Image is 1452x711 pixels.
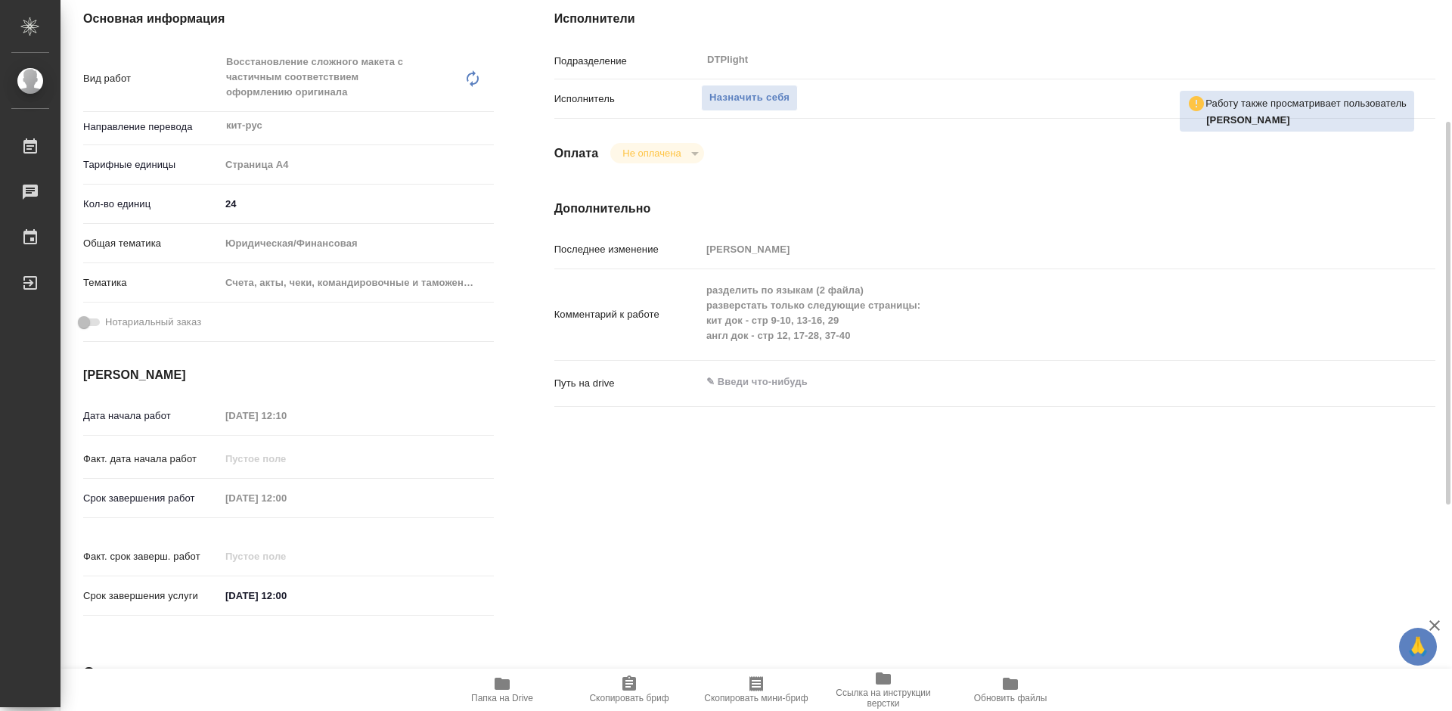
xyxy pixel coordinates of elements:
p: Дата начала работ [83,408,220,424]
button: Не оплачена [618,147,685,160]
input: Пустое поле [701,238,1362,260]
p: Кол-во единиц [83,197,220,212]
h4: Исполнители [554,10,1435,28]
p: Срок завершения услуги [83,588,220,604]
p: Работу также просматривает пользователь [1205,96,1407,111]
div: Не оплачена [610,143,703,163]
input: Пустое поле [220,405,352,427]
span: Обновить файлы [974,693,1047,703]
button: Папка на Drive [439,669,566,711]
p: Вид работ [83,71,220,86]
h4: Дополнительно [554,200,1435,218]
p: Общая тематика [83,236,220,251]
h4: [PERSON_NAME] [83,366,494,384]
p: Факт. срок заверш. работ [83,549,220,564]
textarea: разделить по языкам (2 файла) разверстать только следующие страницы: кит док - стр 9-10, 13-16, 2... [701,278,1362,349]
input: Пустое поле [220,448,352,470]
p: Подразделение [554,54,701,69]
button: 🙏 [1399,628,1437,666]
h4: Основная информация [83,10,494,28]
p: Тематика [83,275,220,290]
p: Срок завершения работ [83,491,220,506]
input: ✎ Введи что-нибудь [220,193,494,215]
p: Арсеньева Вера [1206,113,1407,128]
h4: Оплата [554,144,599,163]
span: Скопировать мини-бриф [704,693,808,703]
p: Путь на drive [554,376,701,391]
div: Страница А4 [220,152,494,178]
button: Скопировать бриф [566,669,693,711]
div: Юридическая/Финансовая [220,231,494,256]
span: Нотариальный заказ [105,315,201,330]
p: Тарифные единицы [83,157,220,172]
p: Факт. дата начала работ [83,452,220,467]
p: Комментарий к работе [554,307,701,322]
span: Папка на Drive [471,693,533,703]
p: Исполнитель [554,92,701,107]
span: Назначить себя [709,89,790,107]
span: Ссылка на инструкции верстки [829,688,938,709]
h2: Заказ [83,662,132,686]
span: Скопировать бриф [589,693,669,703]
button: Ссылка на инструкции верстки [820,669,947,711]
input: Пустое поле [220,545,352,567]
button: Назначить себя [701,85,798,111]
span: 🙏 [1405,631,1431,663]
p: Направление перевода [83,120,220,135]
button: Скопировать мини-бриф [693,669,820,711]
button: Обновить файлы [947,669,1074,711]
div: Счета, акты, чеки, командировочные и таможенные документы [220,270,494,296]
p: Последнее изменение [554,242,701,257]
b: [PERSON_NAME] [1206,114,1290,126]
input: ✎ Введи что-нибудь [220,585,352,607]
input: Пустое поле [220,487,352,509]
